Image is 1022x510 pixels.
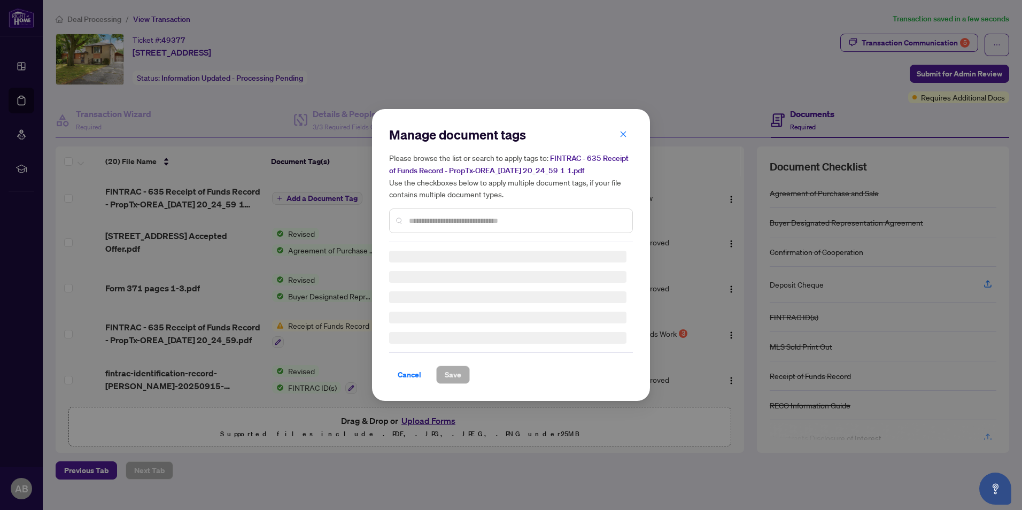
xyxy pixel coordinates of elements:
button: Cancel [389,366,430,384]
span: close [620,130,627,138]
h2: Manage document tags [389,126,633,143]
button: Save [436,366,470,384]
span: Cancel [398,366,421,383]
button: Open asap [979,473,1011,505]
h5: Please browse the list or search to apply tags to: Use the checkboxes below to apply multiple doc... [389,152,633,200]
